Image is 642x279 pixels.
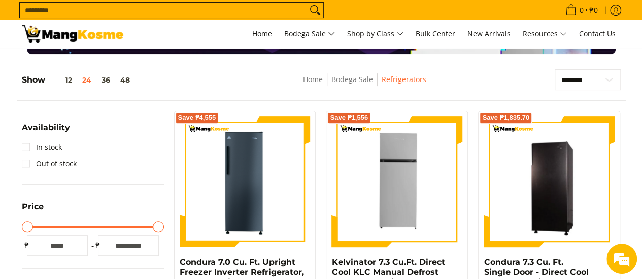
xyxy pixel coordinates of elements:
[247,20,277,48] a: Home
[303,74,323,84] a: Home
[252,29,272,38] span: Home
[484,118,615,246] img: Condura 7.3 Cu. Ft. Single Door - Direct Cool Inverter Refrigerator, CSD700SAi (Class A)
[411,20,460,48] a: Bulk Center
[133,20,621,48] nav: Main Menu
[284,28,335,41] span: Bodega Sale
[22,203,44,211] span: Price
[578,7,585,14] span: 0
[22,124,70,139] summary: Open
[22,124,70,132] span: Availability
[307,3,323,18] button: Search
[382,74,426,84] a: Refrigerators
[22,75,135,85] h5: Show
[180,116,311,247] img: Condura 7.0 Cu. Ft. Upright Freezer Inverter Refrigerator, CUF700MNi (Class A)
[45,76,77,84] button: 12
[330,115,368,121] span: Save ₱1,556
[523,28,567,41] span: Resources
[518,20,572,48] a: Resources
[482,115,529,121] span: Save ₱1,835.70
[115,76,135,84] button: 48
[279,20,340,48] a: Bodega Sale
[93,240,103,250] span: ₱
[588,7,599,14] span: ₱0
[342,20,409,48] a: Shop by Class
[574,20,621,48] a: Contact Us
[178,115,216,121] span: Save ₱4,555
[562,5,601,16] span: •
[96,76,115,84] button: 36
[331,74,373,84] a: Bodega Sale
[331,116,462,247] img: Kelvinator 7.3 Cu.Ft. Direct Cool KLC Manual Defrost Standard Refrigerator (Silver) (Class A)
[579,29,616,38] span: Contact Us
[22,203,44,218] summary: Open
[22,139,62,155] a: In stock
[347,28,403,41] span: Shop by Class
[22,25,123,43] img: Bodega Sale Refrigerator l Mang Kosme: Home Appliances Warehouse Sale
[22,240,32,250] span: ₱
[231,73,498,96] nav: Breadcrumbs
[22,155,77,172] a: Out of stock
[467,29,511,38] span: New Arrivals
[77,76,96,84] button: 24
[462,20,516,48] a: New Arrivals
[416,29,455,38] span: Bulk Center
